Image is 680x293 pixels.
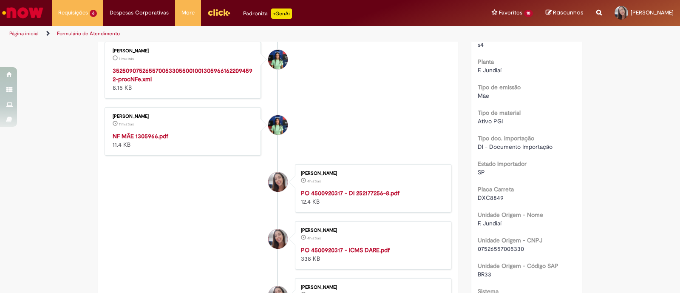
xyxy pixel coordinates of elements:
[478,219,501,227] span: F. Jundiaí
[478,41,484,48] span: s4
[113,48,254,54] div: [PERSON_NAME]
[181,9,195,17] span: More
[119,122,134,127] span: 11m atrás
[478,92,489,100] span: Mãe
[478,211,543,219] b: Unidade Origem - Nome
[119,122,134,127] time: 30/09/2025 15:12:34
[9,30,39,37] a: Página inicial
[268,229,288,249] div: Carolina Vanzato Mcnabb
[113,132,168,140] a: NF MÃE 1305966.pdf
[499,9,522,17] span: Favoritos
[478,83,521,91] b: Tipo de emissão
[301,285,442,290] div: [PERSON_NAME]
[478,168,485,176] span: SP
[301,189,399,197] a: PO 4500920317 - DI 252177256-8.pdf
[631,9,674,16] span: [PERSON_NAME]
[478,245,524,253] span: 07526557005330
[307,179,321,184] span: 4h atrás
[478,134,534,142] b: Tipo doc. importação
[524,10,533,17] span: 10
[478,143,552,151] span: DI - Documento Importação
[271,9,292,19] p: +GenAi
[119,56,134,61] span: 11m atrás
[478,194,504,202] span: DXC8849
[478,270,491,278] span: BR33
[478,66,501,74] span: F. Jundiaí
[307,236,321,241] span: 4h atrás
[478,262,558,270] b: Unidade Origem - Código SAP
[1,4,45,21] img: ServiceNow
[553,9,584,17] span: Rascunhos
[478,109,521,117] b: Tipo de material
[113,114,254,119] div: [PERSON_NAME]
[301,246,442,263] div: 338 KB
[301,189,442,206] div: 12.4 KB
[478,185,514,193] b: Placa Carreta
[307,179,321,184] time: 30/09/2025 11:37:03
[243,9,292,19] div: Padroniza
[268,172,288,192] div: Carolina Vanzato Mcnabb
[478,160,527,168] b: Estado Importador
[110,9,169,17] span: Despesas Corporativas
[268,115,288,135] div: Camila Marques Da Silva
[113,66,254,92] div: 8.15 KB
[57,30,120,37] a: Formulário de Atendimento
[301,228,442,233] div: [PERSON_NAME]
[546,9,584,17] a: Rascunhos
[301,246,390,254] a: PO 4500920317 - ICMS DARE.pdf
[113,132,254,149] div: 11.4 KB
[478,236,542,244] b: Unidade Origem - CNPJ
[113,67,252,83] a: 35250907526557005330550010013059661622094592-procNFe.xml
[6,26,447,42] ul: Trilhas de página
[90,10,97,17] span: 6
[207,6,230,19] img: click_logo_yellow_360x200.png
[307,236,321,241] time: 30/09/2025 11:36:59
[119,56,134,61] time: 30/09/2025 15:12:37
[268,50,288,69] div: Camila Marques Da Silva
[478,117,503,125] span: Ativo PGI
[478,58,494,65] b: Planta
[301,171,442,176] div: [PERSON_NAME]
[58,9,88,17] span: Requisições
